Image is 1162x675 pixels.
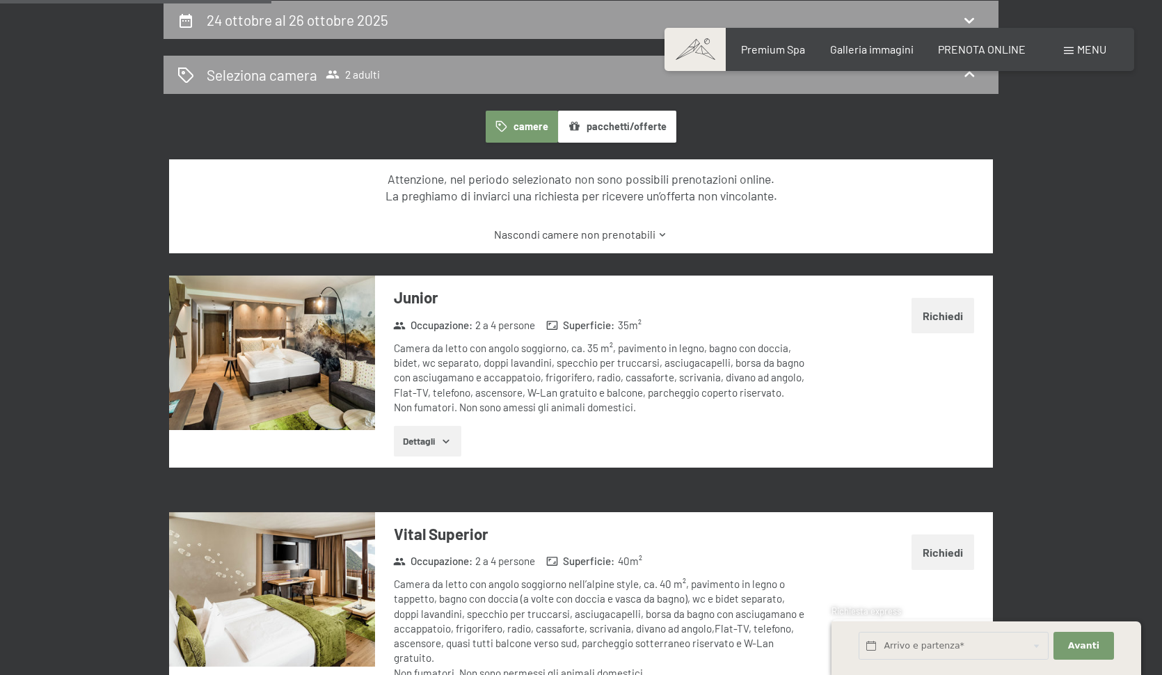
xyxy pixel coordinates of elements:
[1068,640,1099,652] span: Avanti
[207,11,388,29] h2: 24 ottobre al 26 ottobre 2025
[169,276,375,430] img: mss_renderimg.php
[194,170,969,205] div: Attenzione, nel periodo selezionato non sono possibili prenotazioni online. La preghiamo di invia...
[830,42,914,56] a: Galleria immagini
[741,42,805,56] a: Premium Spa
[1053,632,1113,660] button: Avanti
[486,111,558,143] button: camere
[475,554,535,569] span: 2 a 4 persone
[394,426,461,456] button: Dettagli
[831,605,901,617] span: Richiesta express
[393,554,472,569] strong: Occupazione :
[394,523,808,545] h3: Vital Superior
[546,554,615,569] strong: Superficie :
[938,42,1026,56] a: PRENOTA ONLINE
[169,512,375,667] img: mss_renderimg.php
[394,287,808,308] h3: Junior
[394,341,808,415] div: Camera da letto con angolo soggiorno, ca. 35 m², pavimento in legno, bagno con doccia, bidet, wc ...
[618,554,642,569] span: 40 m²
[912,534,974,570] button: Richiedi
[326,67,380,81] span: 2 adulti
[1077,42,1106,56] span: Menu
[546,318,615,333] strong: Superficie :
[194,227,969,242] a: Nascondi camere non prenotabili
[393,318,472,333] strong: Occupazione :
[618,318,642,333] span: 35 m²
[207,65,317,85] h2: Seleziona camera
[558,111,676,143] button: pacchetti/offerte
[912,298,974,333] button: Richiedi
[475,318,535,333] span: 2 a 4 persone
